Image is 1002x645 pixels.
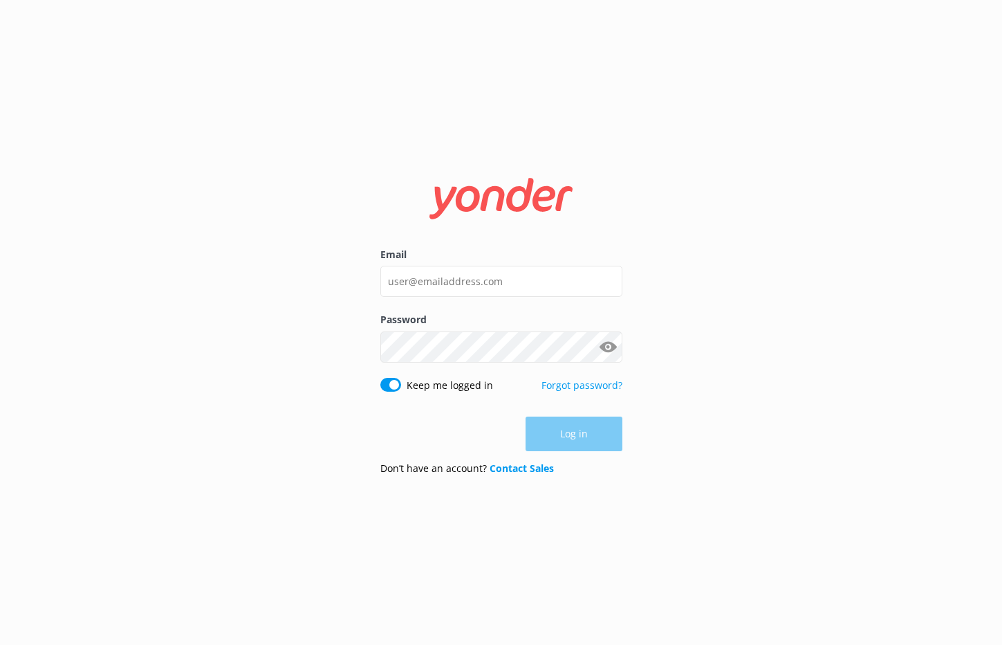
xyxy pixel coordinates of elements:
[595,333,622,361] button: Show password
[407,378,493,393] label: Keep me logged in
[380,266,622,297] input: user@emailaddress.com
[541,379,622,392] a: Forgot password?
[490,462,554,475] a: Contact Sales
[380,247,622,262] label: Email
[380,461,554,476] p: Don’t have an account?
[380,312,622,327] label: Password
